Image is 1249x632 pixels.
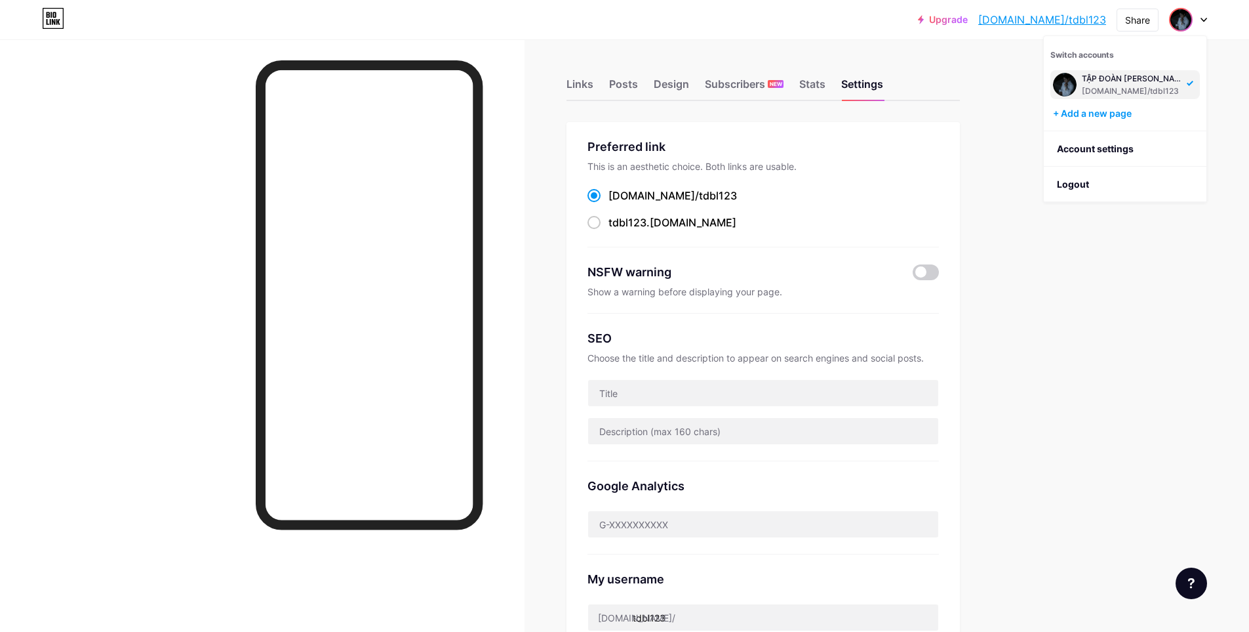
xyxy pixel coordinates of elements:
div: Preferred link [587,138,939,156]
div: Design [654,76,689,100]
div: TẬP ĐOÀN [PERSON_NAME] [1082,74,1183,84]
img: JR Shinichi [1170,9,1191,30]
input: Description (max 160 chars) [588,418,938,444]
div: [DOMAIN_NAME]/tdbl123 [1082,86,1183,96]
div: Share [1125,13,1150,27]
div: [DOMAIN_NAME]/ [608,188,737,203]
div: [DOMAIN_NAME]/ [598,611,675,625]
div: Links [566,76,593,100]
span: Switch accounts [1050,50,1114,60]
div: NSFW warning [587,263,894,281]
img: JR Shinichi [1053,73,1077,96]
div: My username [587,570,939,588]
div: Google Analytics [587,477,939,495]
a: Upgrade [918,14,968,25]
div: .[DOMAIN_NAME] [608,215,736,230]
input: G-XXXXXXXXXX [588,511,938,537]
div: SEO [587,329,939,347]
div: Posts [609,76,638,100]
div: + Add a new page [1053,107,1200,120]
input: Title [588,380,938,406]
a: [DOMAIN_NAME]/tdbl123 [978,12,1106,28]
span: tdbl123 [608,216,646,229]
li: Logout [1044,167,1206,202]
span: NEW [770,80,782,88]
div: Settings [841,76,883,100]
div: Stats [799,76,825,100]
input: username [588,604,938,631]
div: Show a warning before displaying your page. [587,286,939,297]
a: Account settings [1044,131,1206,167]
span: tdbl123 [699,189,737,202]
div: This is an aesthetic choice. Both links are usable. [587,161,939,172]
div: Choose the title and description to appear on search engines and social posts. [587,352,939,364]
div: Subscribers [705,76,783,100]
